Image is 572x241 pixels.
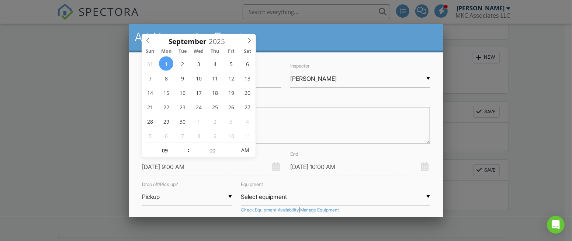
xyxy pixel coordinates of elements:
span: October 2, 2025 [208,114,222,128]
span: Sat [239,49,256,54]
span: September 11, 2025 [208,71,222,85]
span: September 21, 2025 [143,100,157,114]
span: October 1, 2025 [191,114,206,128]
span: September 2, 2025 [175,56,190,71]
a: Check Equipment Availability [241,207,299,213]
span: September 18, 2025 [208,85,222,100]
span: : [187,143,190,158]
input: Select Date [290,158,430,176]
span: October 9, 2025 [208,128,222,143]
label: Inspector [290,63,309,69]
span: September 19, 2025 [224,85,238,100]
span: September 30, 2025 [175,114,190,128]
span: September 1, 2025 [159,56,173,71]
input: Scroll to increment [190,143,235,158]
span: September 7, 2025 [143,71,157,85]
label: End [290,151,298,157]
span: Wed [191,49,207,54]
span: August 31, 2025 [143,56,157,71]
a: Manage Equipment [300,207,339,213]
input: Select Date [142,158,282,176]
span: Tue [174,49,191,54]
span: September 17, 2025 [191,85,206,100]
span: September 29, 2025 [159,114,173,128]
span: Scroll to increment [169,38,207,45]
span: October 11, 2025 [240,128,254,143]
span: September 5, 2025 [224,56,238,71]
span: September 22, 2025 [159,100,173,114]
label: Equipment [241,182,263,187]
span: October 5, 2025 [143,128,157,143]
span: Thu [207,49,223,54]
span: September 9, 2025 [175,71,190,85]
span: September 28, 2025 [143,114,157,128]
span: September 14, 2025 [143,85,157,100]
label: Drop off/Pick up? [142,182,178,187]
span: October 6, 2025 [159,128,173,143]
span: September 24, 2025 [191,100,206,114]
span: September 20, 2025 [240,85,254,100]
span: September 26, 2025 [224,100,238,114]
span: Fri [223,49,239,54]
span: October 7, 2025 [175,128,190,143]
span: September 10, 2025 [191,71,206,85]
div: | [241,207,430,213]
span: September 12, 2025 [224,71,238,85]
span: September 4, 2025 [208,56,222,71]
span: October 3, 2025 [224,114,238,128]
input: Scroll to increment [207,37,231,46]
span: September 13, 2025 [240,71,254,85]
span: Sun [142,49,158,54]
span: September 16, 2025 [175,85,190,100]
span: September 15, 2025 [159,85,173,100]
input: Scroll to increment [142,143,187,158]
h2: Add Inspection Event [135,30,437,45]
span: September 27, 2025 [240,100,254,114]
span: September 25, 2025 [208,100,222,114]
span: September 23, 2025 [175,100,190,114]
span: September 6, 2025 [240,56,254,71]
span: October 10, 2025 [224,128,238,143]
span: October 8, 2025 [191,128,206,143]
span: Click to toggle [235,143,255,158]
span: September 3, 2025 [191,56,206,71]
span: October 4, 2025 [240,114,254,128]
span: Mon [158,49,174,54]
span: September 8, 2025 [159,71,173,85]
div: Open Intercom Messenger [547,216,565,234]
